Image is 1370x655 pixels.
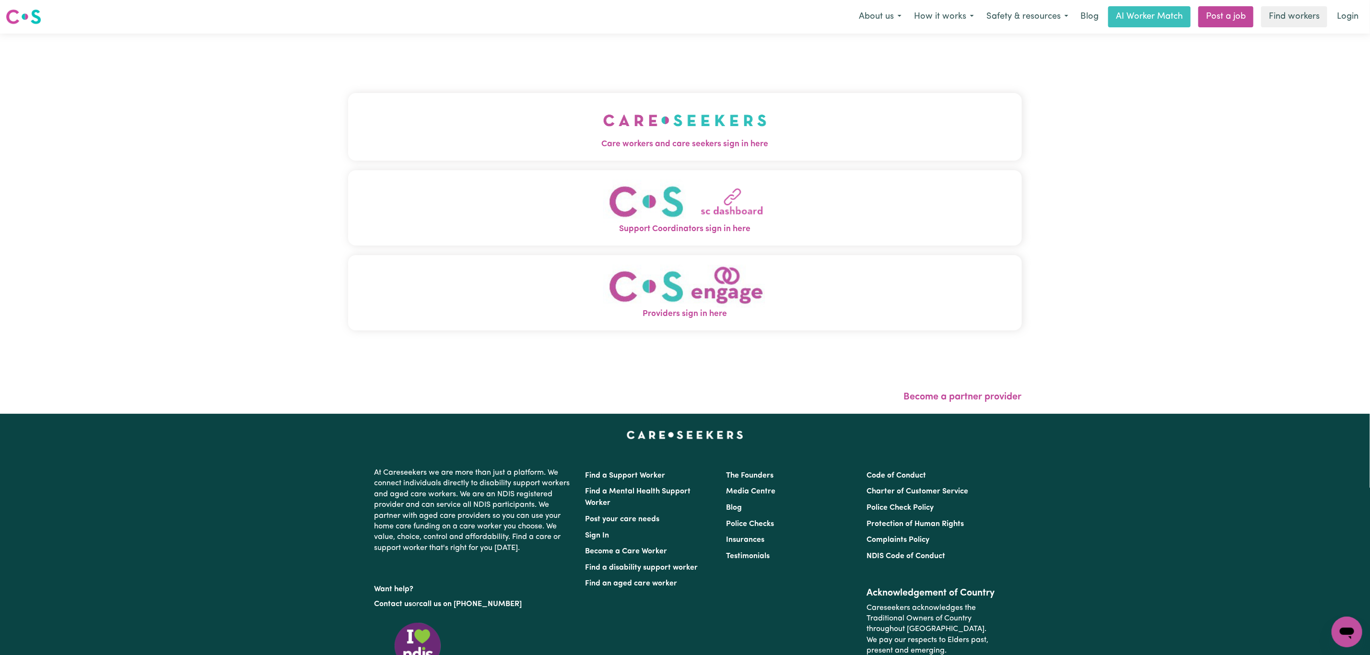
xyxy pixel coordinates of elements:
[348,170,1022,246] button: Support Coordinators sign in here
[375,600,412,608] a: Contact us
[585,515,660,523] a: Post your care needs
[866,472,926,480] a: Code of Conduct
[375,580,574,595] p: Want help?
[853,7,908,27] button: About us
[908,7,980,27] button: How it works
[585,548,667,555] a: Become a Care Worker
[726,488,775,495] a: Media Centre
[726,504,742,512] a: Blog
[866,587,995,599] h2: Acknowledgement of Country
[6,8,41,25] img: Careseekers logo
[866,536,929,544] a: Complaints Policy
[375,464,574,557] p: At Careseekers we are more than just a platform. We connect individuals directly to disability su...
[348,308,1022,320] span: Providers sign in here
[348,138,1022,151] span: Care workers and care seekers sign in here
[1332,617,1362,647] iframe: Button to launch messaging window, conversation in progress
[1261,6,1327,27] a: Find workers
[585,472,666,480] a: Find a Support Worker
[866,520,964,528] a: Protection of Human Rights
[585,532,609,539] a: Sign In
[726,536,764,544] a: Insurances
[348,223,1022,235] span: Support Coordinators sign in here
[866,504,934,512] a: Police Check Policy
[726,472,773,480] a: The Founders
[348,255,1022,330] button: Providers sign in here
[585,580,678,587] a: Find an aged care worker
[980,7,1075,27] button: Safety & resources
[348,93,1022,160] button: Care workers and care seekers sign in here
[726,552,770,560] a: Testimonials
[585,564,698,572] a: Find a disability support worker
[866,488,968,495] a: Charter of Customer Service
[1331,6,1364,27] a: Login
[1108,6,1191,27] a: AI Worker Match
[726,520,774,528] a: Police Checks
[375,595,574,613] p: or
[904,392,1022,402] a: Become a partner provider
[420,600,522,608] a: call us on [PHONE_NUMBER]
[585,488,691,507] a: Find a Mental Health Support Worker
[627,431,743,439] a: Careseekers home page
[6,6,41,28] a: Careseekers logo
[866,552,945,560] a: NDIS Code of Conduct
[1198,6,1253,27] a: Post a job
[1075,6,1104,27] a: Blog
